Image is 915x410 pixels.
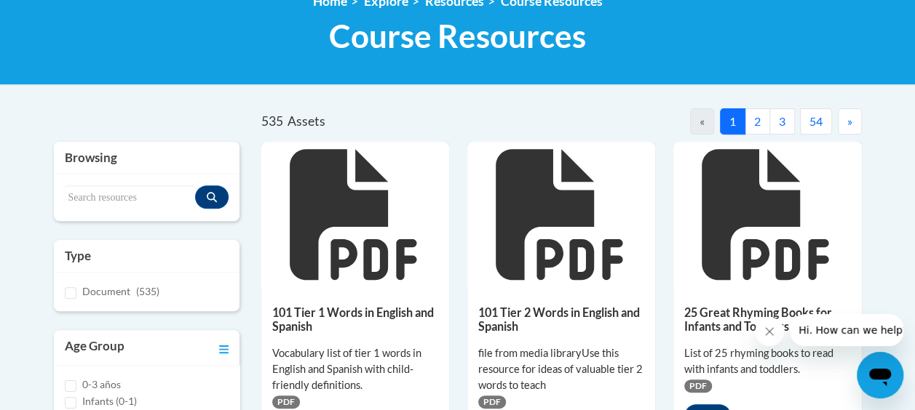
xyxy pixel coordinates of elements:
[82,377,121,393] label: 0-3 años
[272,305,438,334] h5: 101 Tier 1 Words in English and Spanish
[9,10,118,22] span: Hi. How can we help?
[478,395,506,409] span: PDF
[478,345,644,393] div: file from media libraryUse this resource for ideas of valuable tier 2 words to teach
[82,393,137,409] label: Infants (0-1)
[82,285,130,297] span: Document
[838,108,862,134] button: Next
[561,108,862,134] nav: Pagination Navigation
[684,345,850,377] div: List of 25 rhyming books to read with infants and toddlers.
[478,305,644,334] h5: 101 Tier 2 Words in English and Spanish
[745,108,770,134] button: 2
[65,337,124,358] h3: Age Group
[288,113,325,129] span: Assets
[755,317,784,346] iframe: Close message
[136,285,159,297] span: (535)
[769,108,795,134] button: 3
[800,108,832,134] button: 54
[684,305,850,334] h5: 25 Great Rhyming Books for Infants and Toddlers
[195,185,229,209] button: Search resources
[790,314,903,346] iframe: Message from company
[684,379,712,393] span: PDF
[857,352,903,398] iframe: Button to launch messaging window
[65,149,229,166] h3: Browsing
[65,185,195,210] input: Search resources
[219,337,229,358] a: Toggle collapse
[329,17,586,55] span: Course Resources
[261,113,283,129] span: 535
[720,108,745,134] button: 1
[65,247,229,265] h3: Type
[272,395,300,409] span: PDF
[847,114,852,128] span: »
[272,345,438,393] div: Vocabulary list of tier 1 words in English and Spanish with child-friendly definitions.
